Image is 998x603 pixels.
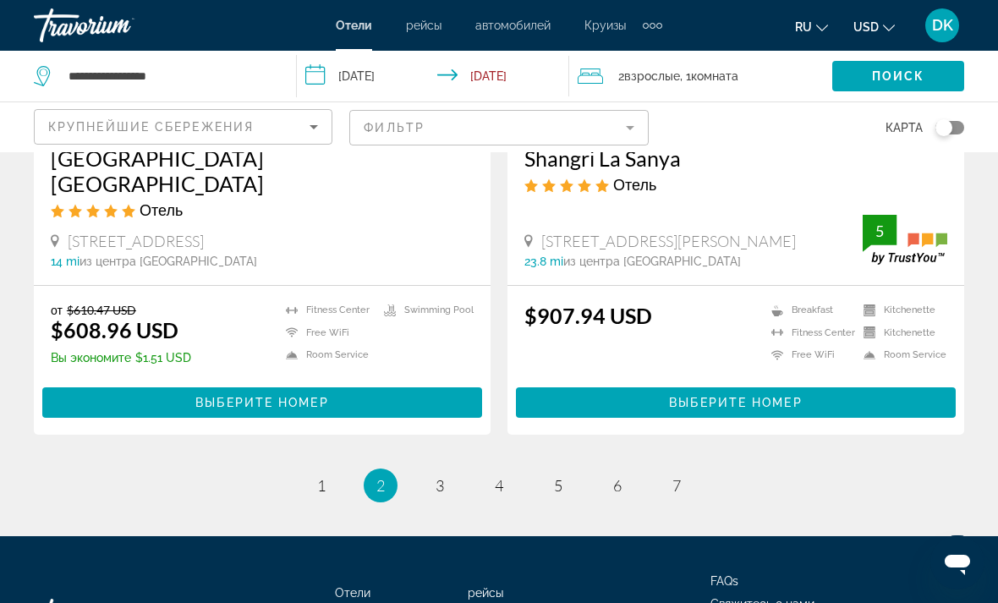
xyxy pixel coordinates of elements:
a: Travorium [34,3,203,47]
span: DK [932,17,953,34]
span: ru [795,20,812,34]
li: Kitchenette [855,303,947,317]
p: $1.51 USD [51,351,191,365]
button: Change language [795,14,828,39]
a: Shangri La Sanya [524,145,947,171]
span: 7 [672,476,681,495]
button: Check-in date: Nov 16, 2025 Check-out date: Nov 23, 2025 [297,51,568,101]
span: Взрослые [624,69,680,83]
span: 3 [436,476,444,495]
span: [STREET_ADDRESS][PERSON_NAME] [541,232,796,250]
ins: $907.94 USD [524,303,652,328]
ins: $608.96 USD [51,317,178,343]
div: 5 star Hotel [524,175,947,194]
button: Extra navigation items [643,12,662,39]
button: Travelers: 2 adults, 0 children [569,51,832,101]
a: Отели [336,19,372,32]
span: Выберите номер [195,396,328,409]
span: USD [853,20,879,34]
span: Вы экономите [51,351,131,365]
button: Поиск [832,61,964,91]
li: Free WiFi [277,326,376,340]
nav: Pagination [34,469,964,502]
span: Отель [140,200,183,219]
a: FAQs [710,574,738,588]
button: Change currency [853,14,895,39]
li: Room Service [277,348,376,363]
span: 14 mi [51,255,80,268]
span: 2 [618,64,680,88]
a: рейсы [406,19,441,32]
span: Поиск [872,69,925,83]
span: от [51,303,63,317]
li: Fitness Center [763,326,855,340]
li: Kitchenette [855,326,947,340]
mat-select: Sort by [48,117,318,137]
span: из центра [GEOGRAPHIC_DATA] [563,255,741,268]
span: 4 [495,476,503,495]
button: User Menu [920,8,964,43]
span: 1 [317,476,326,495]
span: 23.8 mi [524,255,563,268]
a: Выберите номер [516,392,956,410]
span: Крупнейшие сбережения [48,120,254,134]
span: Комната [691,69,738,83]
li: Breakfast [763,303,855,317]
span: из центра [GEOGRAPHIC_DATA] [80,255,257,268]
img: trustyou-badge.svg [863,215,947,265]
a: [GEOGRAPHIC_DATA] [GEOGRAPHIC_DATA] [51,145,474,196]
iframe: Кнопка запуска окна обмена сообщениями [930,535,984,589]
a: Круизы [584,19,626,32]
li: Room Service [855,348,947,363]
span: , 1 [680,64,738,88]
button: Выберите номер [516,387,956,418]
div: 5 [863,221,897,241]
button: Toggle map [923,120,964,135]
button: Filter [349,109,648,146]
span: Отель [613,175,656,194]
a: Отели [335,586,370,600]
button: Выберите номер [42,387,482,418]
li: Free WiFi [763,348,855,363]
div: 5 star Hotel [51,200,474,219]
span: карта [886,116,923,140]
span: 5 [554,476,562,495]
span: 6 [613,476,622,495]
li: Swimming Pool [376,303,474,317]
a: автомобилей [475,19,551,32]
li: Fitness Center [277,303,376,317]
a: Выберите номер [42,392,482,410]
span: [STREET_ADDRESS] [68,232,204,250]
a: рейсы [468,586,503,600]
span: Выберите номер [669,396,802,409]
del: $610.47 USD [67,303,136,317]
span: 2 [376,476,385,495]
